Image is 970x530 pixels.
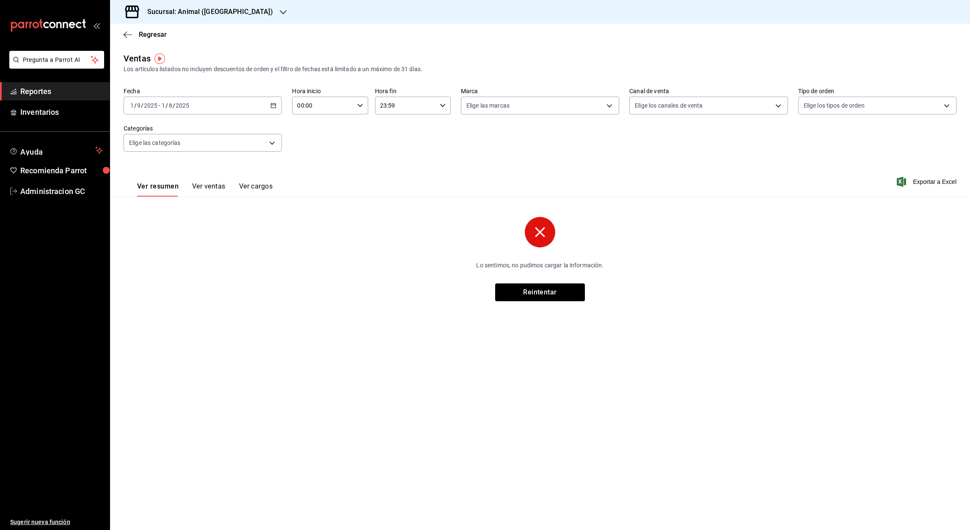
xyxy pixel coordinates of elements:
button: Regresar [124,31,167,39]
span: Pregunta a Parrot AI [23,55,91,64]
span: Regresar [139,31,167,39]
input: -- [168,102,173,109]
div: Ventas [124,52,151,65]
span: - [159,102,160,109]
span: Administracion GC [20,186,103,197]
span: Elige los tipos de orden [804,101,865,110]
button: Exportar a Excel [898,177,956,187]
a: Pregunta a Parrot AI [6,61,104,70]
button: Ver resumen [137,182,179,197]
p: Lo sentimos, no pudimos cargar la información. [423,261,657,270]
span: Recomienda Parrot [20,165,103,176]
button: Pregunta a Parrot AI [9,51,104,69]
label: Marca [461,88,619,94]
input: -- [137,102,141,109]
span: / [173,102,175,109]
span: Ayuda [20,145,92,155]
span: Elige los canales de venta [635,101,703,110]
label: Hora fin [375,88,451,94]
button: Ver ventas [192,182,226,197]
input: -- [130,102,134,109]
span: / [134,102,137,109]
span: / [141,102,143,109]
label: Tipo de orden [798,88,956,94]
label: Hora inicio [292,88,368,94]
input: -- [161,102,165,109]
label: Categorías [124,125,282,131]
button: Ver cargos [239,182,273,197]
img: Tooltip marker [154,53,165,64]
label: Fecha [124,88,282,94]
div: navigation tabs [137,182,273,197]
div: Los artículos listados no incluyen descuentos de orden y el filtro de fechas está limitado a un m... [124,65,956,74]
input: ---- [143,102,158,109]
label: Canal de venta [629,88,788,94]
span: Sugerir nueva función [10,518,103,527]
span: Elige las marcas [466,101,510,110]
span: Reportes [20,86,103,97]
span: / [165,102,168,109]
input: ---- [175,102,190,109]
span: Elige las categorías [129,139,181,147]
button: open_drawer_menu [93,22,100,29]
button: Reintentar [495,283,585,301]
h3: Sucursal: Animal ([GEOGRAPHIC_DATA]) [141,7,273,17]
span: Inventarios [20,106,103,118]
